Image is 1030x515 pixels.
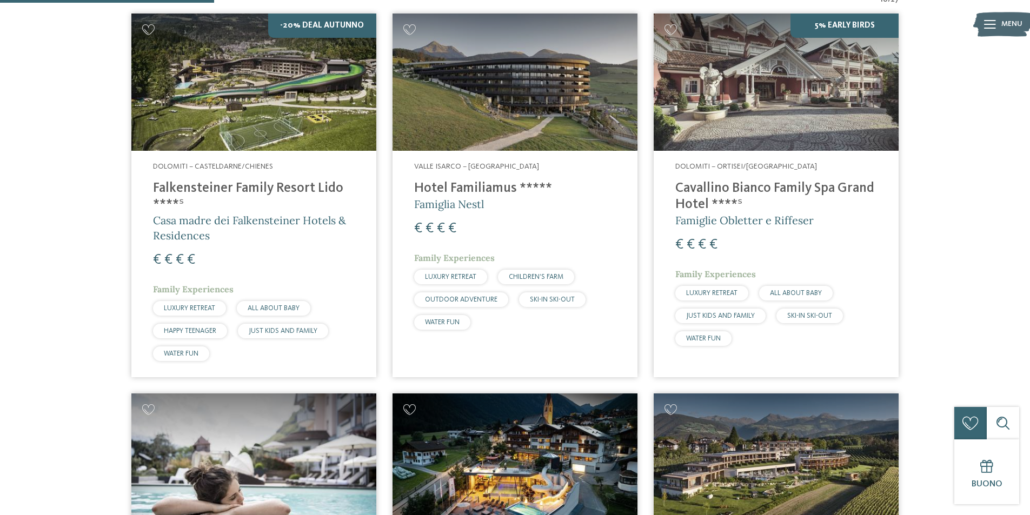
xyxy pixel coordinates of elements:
span: WATER FUN [425,319,460,326]
a: Cercate un hotel per famiglie? Qui troverete solo i migliori! 5% Early Birds Dolomiti – Ortisei/[... [654,14,899,377]
h4: Falkensteiner Family Resort Lido ****ˢ [153,180,355,213]
img: Family Spa Grand Hotel Cavallino Bianco ****ˢ [654,14,899,151]
span: SKI-IN SKI-OUT [530,296,575,303]
a: Buono [954,439,1019,504]
span: € [437,222,445,236]
span: ALL ABOUT BABY [248,305,300,312]
span: € [164,253,172,267]
span: Buono [972,480,1002,489]
span: LUXURY RETREAT [686,290,737,297]
span: € [426,222,434,236]
span: WATER FUN [686,335,721,342]
span: Dolomiti – Casteldarne/Chienes [153,163,273,170]
span: HAPPY TEENAGER [164,327,216,335]
span: Family Experiences [414,252,495,263]
span: Family Experiences [675,269,756,279]
span: ALL ABOUT BABY [770,290,822,297]
span: € [414,222,422,236]
span: OUTDOOR ADVENTURE [425,296,497,303]
span: Famiglie Obletter e Riffeser [675,213,814,227]
span: € [187,253,195,267]
span: WATER FUN [164,350,198,357]
span: Casa madre dei Falkensteiner Hotels & Residences [153,213,346,242]
span: Valle Isarco – [GEOGRAPHIC_DATA] [414,163,539,170]
span: SKI-IN SKI-OUT [787,312,832,319]
a: Cercate un hotel per famiglie? Qui troverete solo i migliori! -20% Deal Autunno Dolomiti – Castel... [131,14,376,377]
img: Cercate un hotel per famiglie? Qui troverete solo i migliori! [393,14,637,151]
span: CHILDREN’S FARM [509,273,563,280]
h4: Cavallino Bianco Family Spa Grand Hotel ****ˢ [675,180,877,213]
span: Dolomiti – Ortisei/[GEOGRAPHIC_DATA] [675,163,817,170]
span: LUXURY RETREAT [164,305,215,312]
span: JUST KIDS AND FAMILY [686,312,755,319]
span: € [687,238,695,252]
span: JUST KIDS AND FAMILY [249,327,317,335]
span: € [698,238,706,252]
span: Famiglia Nestl [414,197,484,211]
span: Family Experiences [153,284,234,295]
span: € [448,222,456,236]
a: Cercate un hotel per famiglie? Qui troverete solo i migliori! Valle Isarco – [GEOGRAPHIC_DATA] Ho... [393,14,637,377]
img: Cercate un hotel per famiglie? Qui troverete solo i migliori! [131,14,376,151]
span: LUXURY RETREAT [425,273,476,280]
span: € [153,253,161,267]
span: € [675,238,683,252]
span: € [709,238,717,252]
span: € [176,253,184,267]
